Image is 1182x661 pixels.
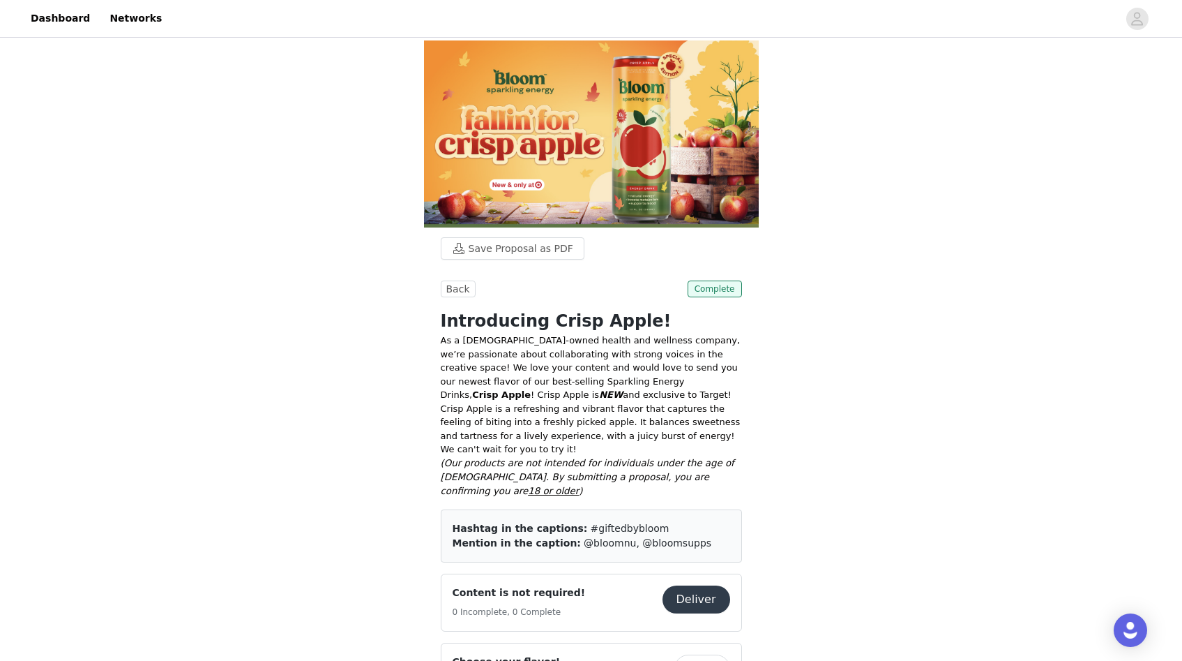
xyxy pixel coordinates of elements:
[441,237,584,260] button: Save Proposal as PDF
[599,389,623,400] em: NEW
[424,40,759,228] img: campaign image
[1130,8,1144,30] div: avatar
[453,606,586,618] h5: 0 Incomplete, 0 Complete
[441,309,742,334] h1: Introducing Crisp Apple!
[688,281,742,297] span: Complete
[591,523,669,534] span: #giftedbybloom
[441,458,734,496] em: (Our products are not intended for individuals under the age of [DEMOGRAPHIC_DATA]. By submitting...
[453,523,588,534] span: Hashtag in the captions:
[441,334,742,456] p: As a [DEMOGRAPHIC_DATA]-owned health and wellness company, we’re passionate about collaborating w...
[101,3,170,34] a: Networks
[528,486,579,496] span: 18 or older
[22,3,98,34] a: Dashboard
[472,389,531,400] strong: Crisp Apple
[584,537,711,549] span: @bloomnu, @bloomsupps
[453,537,581,549] span: Mention in the caption:
[441,281,476,297] button: Back
[1114,614,1147,647] div: Open Intercom Messenger
[441,574,742,632] div: Content is not required!
[453,586,586,600] h4: Content is not required!
[662,586,730,614] button: Deliver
